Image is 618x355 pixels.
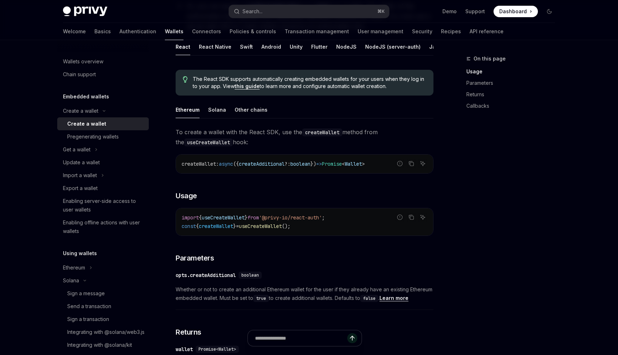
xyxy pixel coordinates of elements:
[176,191,197,201] span: Usage
[216,161,219,167] span: :
[229,5,389,18] button: Open search
[311,38,328,55] div: Flutter
[466,66,561,77] a: Usage
[362,161,365,167] span: >
[63,263,85,272] div: Ethereum
[63,158,100,167] div: Update a wallet
[94,23,111,40] a: Basics
[418,213,427,222] button: Ask AI
[63,23,86,40] a: Welcome
[259,214,322,221] span: '@privy-io/react-auth'
[395,213,404,222] button: Report incorrect code
[365,38,421,55] div: NodeJS (server-auth)
[255,330,347,346] input: Ask a question...
[57,274,149,287] button: Toggle Solana section
[494,6,538,17] a: Dashboard
[261,38,281,55] div: Android
[63,92,109,101] h5: Embedded wallets
[57,326,149,339] a: Integrating with @solana/web3.js
[57,68,149,81] a: Chain support
[176,327,201,337] span: Returns
[233,223,236,229] span: }
[342,161,345,167] span: <
[182,214,199,221] span: import
[63,70,96,79] div: Chain support
[219,161,233,167] span: async
[199,214,202,221] span: {
[57,195,149,216] a: Enabling server-side access to user wallets
[199,38,231,55] div: React Native
[235,83,260,89] a: this guide
[57,104,149,117] button: Toggle Create a wallet section
[233,161,239,167] span: ({
[316,161,322,167] span: =>
[208,101,226,118] div: Solana
[253,295,269,302] code: true
[202,214,245,221] span: useCreateWallet
[429,38,442,55] div: Java
[176,38,190,55] div: React
[290,161,310,167] span: boolean
[67,341,132,349] div: Integrating with @solana/kit
[379,295,408,301] a: Learn more
[57,143,149,156] button: Toggle Get a wallet section
[499,8,527,15] span: Dashboard
[57,313,149,326] a: Sign a transaction
[290,38,303,55] div: Unity
[67,302,111,311] div: Send a transaction
[57,182,149,195] a: Export a wallet
[67,120,106,128] div: Create a wallet
[63,218,144,235] div: Enabling offline actions with user wallets
[302,128,342,136] code: createWallet
[57,216,149,238] a: Enabling offline actions with user wallets
[544,6,555,17] button: Toggle dark mode
[240,38,253,55] div: Swift
[63,276,79,285] div: Solana
[57,117,149,130] a: Create a wallet
[466,77,561,89] a: Parameters
[67,289,105,298] div: Sign a message
[474,54,506,63] span: On this page
[63,6,107,16] img: dark logo
[192,23,221,40] a: Connectors
[176,272,236,279] div: opts.createAdditional
[63,145,90,154] div: Get a wallet
[245,214,247,221] span: }
[184,138,233,146] code: useCreateWallet
[193,76,426,90] span: The React SDK supports automatically creating embedded wallets for your users when they log in to...
[322,161,342,167] span: Promise
[176,285,433,302] span: Whether or not to create an additional Ethereum wallet for the user if they already have an exist...
[57,261,149,274] button: Toggle Ethereum section
[407,213,416,222] button: Copy the contents from the code block
[247,214,259,221] span: from
[199,223,233,229] span: createWallet
[57,287,149,300] a: Sign a message
[310,161,316,167] span: })
[67,315,109,324] div: Sign a transaction
[239,223,282,229] span: useCreateWallet
[412,23,432,40] a: Security
[57,156,149,169] a: Update a wallet
[119,23,156,40] a: Authentication
[67,328,144,336] div: Integrating with @solana/web3.js
[176,253,214,263] span: Parameters
[466,100,561,112] a: Callbacks
[183,76,188,83] svg: Tip
[182,161,216,167] span: createWallet
[236,223,239,229] span: =
[322,214,325,221] span: ;
[466,89,561,100] a: Returns
[239,161,285,167] span: createAdditional
[63,184,98,193] div: Export a wallet
[63,249,97,258] h5: Using wallets
[63,57,103,66] div: Wallets overview
[285,161,290,167] span: ?:
[63,197,144,214] div: Enabling server-side access to user wallets
[235,101,268,118] div: Other chains
[407,159,416,168] button: Copy the contents from the code block
[63,107,98,115] div: Create a wallet
[57,55,149,68] a: Wallets overview
[242,7,263,16] div: Search...
[67,132,119,141] div: Pregenerating wallets
[345,161,362,167] span: Wallet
